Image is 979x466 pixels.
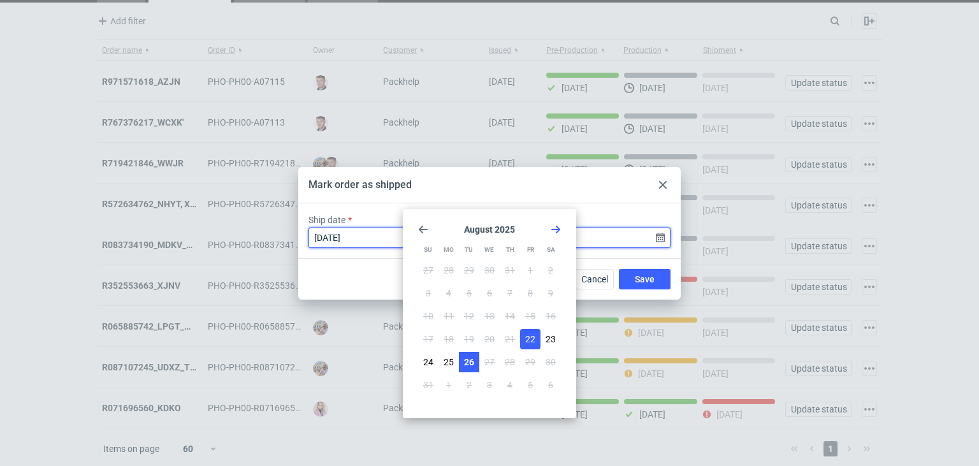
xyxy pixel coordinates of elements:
[540,352,561,372] button: Sat Aug 30 2025
[520,329,540,349] button: Fri Aug 22 2025
[439,329,459,349] button: Mon Aug 18 2025
[308,214,345,226] label: Ship date
[446,379,451,391] span: 1
[479,352,500,372] button: Wed Aug 27 2025
[484,356,495,368] span: 27
[520,375,540,395] button: Fri Sep 05 2025
[520,306,540,326] button: Fri Aug 15 2025
[423,264,433,277] span: 27
[528,264,533,277] span: 1
[500,352,520,372] button: Thu Aug 28 2025
[528,379,533,391] span: 5
[551,224,561,235] svg: Go forward 1 month
[459,283,479,303] button: Tue Aug 05 2025
[418,352,439,372] button: Sun Aug 24 2025
[487,379,492,391] span: 3
[464,356,474,368] span: 26
[505,264,515,277] span: 31
[500,260,520,280] button: Thu Jul 31 2025
[505,310,515,323] span: 14
[464,333,474,346] span: 19
[444,356,454,368] span: 25
[546,333,556,346] span: 23
[423,310,433,323] span: 10
[507,379,512,391] span: 4
[525,310,535,323] span: 15
[540,329,561,349] button: Sat Aug 23 2025
[540,283,561,303] button: Sat Aug 09 2025
[487,287,492,300] span: 6
[459,240,479,260] div: Tu
[484,264,495,277] span: 30
[439,375,459,395] button: Mon Sep 01 2025
[418,260,439,280] button: Sun Jul 27 2025
[507,287,512,300] span: 7
[444,264,454,277] span: 28
[500,329,520,349] button: Thu Aug 21 2025
[439,306,459,326] button: Mon Aug 11 2025
[505,333,515,346] span: 21
[444,310,454,323] span: 11
[541,240,561,260] div: Sa
[423,333,433,346] span: 17
[548,287,553,300] span: 9
[439,260,459,280] button: Mon Jul 28 2025
[464,310,474,323] span: 12
[484,333,495,346] span: 20
[520,283,540,303] button: Fri Aug 08 2025
[479,260,500,280] button: Wed Jul 30 2025
[635,275,655,284] span: Save
[308,178,412,192] div: Mark order as shipped
[520,352,540,372] button: Fri Aug 29 2025
[418,375,439,395] button: Sun Aug 31 2025
[418,283,439,303] button: Sun Aug 03 2025
[500,283,520,303] button: Thu Aug 07 2025
[540,306,561,326] button: Sat Aug 16 2025
[446,287,451,300] span: 4
[540,375,561,395] button: Sat Sep 06 2025
[418,240,438,260] div: Su
[528,287,533,300] span: 8
[439,283,459,303] button: Mon Aug 04 2025
[467,287,472,300] span: 5
[520,260,540,280] button: Fri Aug 01 2025
[576,269,614,289] button: Cancel
[619,269,671,289] button: Save
[459,329,479,349] button: Tue Aug 19 2025
[444,333,454,346] span: 18
[418,306,439,326] button: Sun Aug 10 2025
[540,260,561,280] button: Sat Aug 02 2025
[500,375,520,395] button: Thu Sep 04 2025
[484,310,495,323] span: 13
[521,240,540,260] div: Fr
[500,306,520,326] button: Thu Aug 14 2025
[548,264,553,277] span: 2
[464,264,474,277] span: 29
[418,224,561,235] section: August 2025
[546,310,556,323] span: 16
[581,275,608,284] span: Cancel
[546,356,556,368] span: 30
[500,240,520,260] div: Th
[479,375,500,395] button: Wed Sep 03 2025
[459,260,479,280] button: Tue Jul 29 2025
[439,240,458,260] div: Mo
[479,240,499,260] div: We
[479,283,500,303] button: Wed Aug 06 2025
[459,352,479,372] button: Tue Aug 26 2025
[459,375,479,395] button: Tue Sep 02 2025
[525,333,535,346] span: 22
[423,356,433,368] span: 24
[467,379,472,391] span: 2
[548,379,553,391] span: 6
[439,352,459,372] button: Mon Aug 25 2025
[423,379,433,391] span: 31
[479,306,500,326] button: Wed Aug 13 2025
[525,356,535,368] span: 29
[418,224,428,235] svg: Go back 1 month
[505,356,515,368] span: 28
[479,329,500,349] button: Wed Aug 20 2025
[459,306,479,326] button: Tue Aug 12 2025
[426,287,431,300] span: 3
[418,329,439,349] button: Sun Aug 17 2025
